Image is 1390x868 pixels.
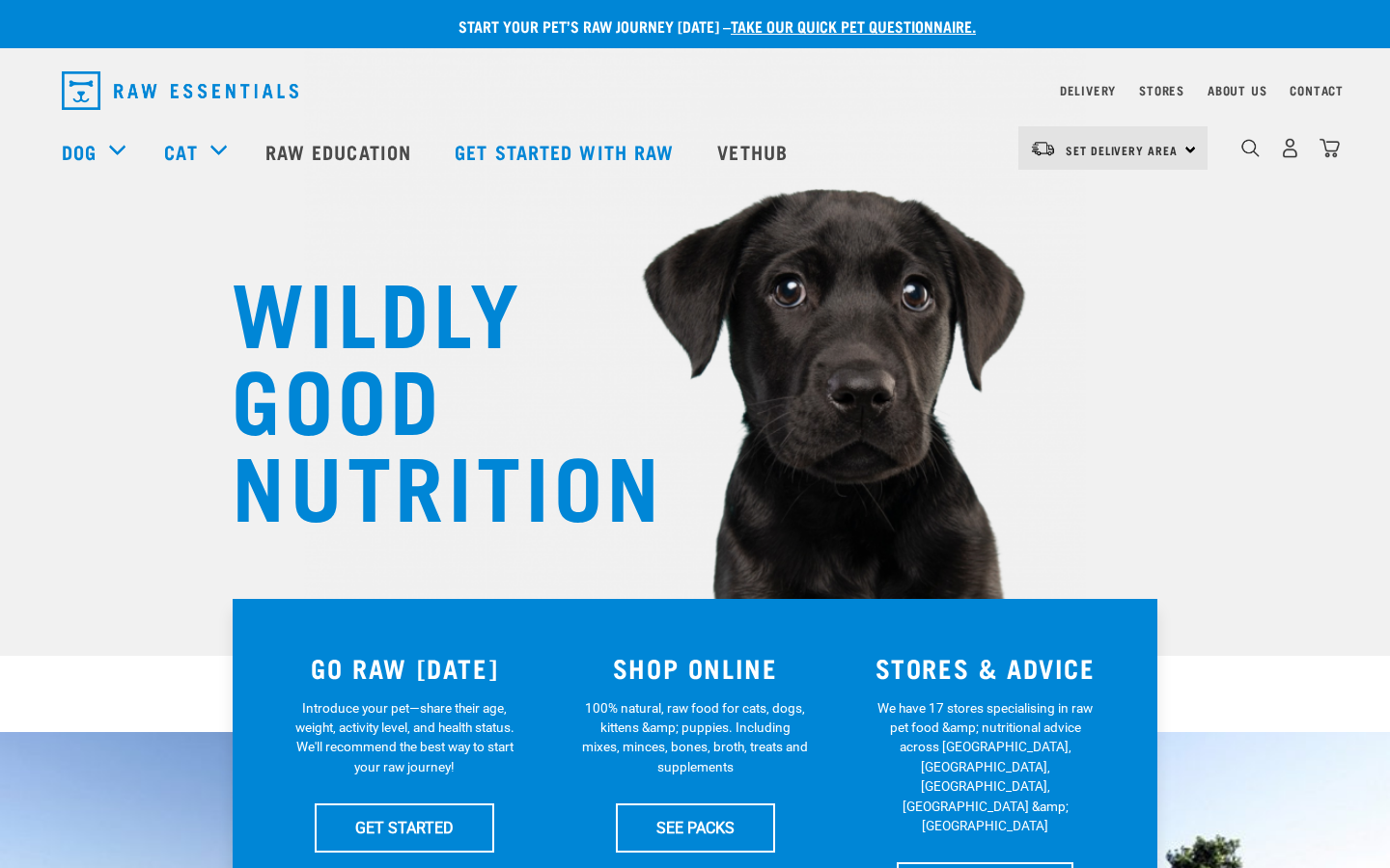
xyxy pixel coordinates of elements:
a: Vethub [698,113,812,190]
p: Introduce your pet—share their age, weight, activity level, and health status. We'll recommend th... [292,698,518,777]
a: Stores [1139,87,1184,94]
a: GET STARTED [315,803,494,852]
a: Get started with Raw [435,113,698,190]
p: 100% natural, raw food for cats, dogs, kittens &amp; puppies. Including mixes, minces, bones, bro... [582,698,809,777]
img: home-icon@2x.png [1320,138,1340,158]
img: Raw Essentials Logo [62,71,298,110]
a: Delivery [1060,87,1116,94]
p: We have 17 stores specialising in raw pet food &amp; nutritional advice across [GEOGRAPHIC_DATA],... [872,698,1098,836]
img: user.png [1280,138,1300,158]
h3: SHOP ONLINE [562,653,829,683]
h3: GO RAW [DATE] [271,653,539,683]
a: About Us [1208,87,1266,94]
img: van-moving.png [1030,140,1056,157]
span: Set Delivery Area [1066,147,1178,153]
a: Cat [164,137,197,166]
a: Dog [62,137,97,166]
a: Raw Education [246,113,435,190]
a: Contact [1290,87,1344,94]
nav: dropdown navigation [46,64,1344,118]
img: home-icon-1@2x.png [1241,139,1260,157]
h1: WILDLY GOOD NUTRITION [232,265,618,526]
a: take our quick pet questionnaire. [731,21,976,30]
a: SEE PACKS [616,803,775,852]
h3: STORES & ADVICE [851,653,1119,683]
